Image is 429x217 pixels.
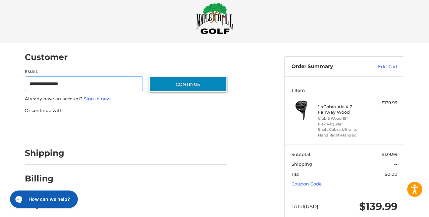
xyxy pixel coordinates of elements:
img: Maple Hill Golf [196,3,233,34]
iframe: Gorgias live chat messenger [7,188,80,210]
iframe: PayPal-venmo [137,120,187,132]
label: Email [25,69,143,75]
span: Total (USD) [291,203,318,210]
a: Coupon Code [291,181,322,186]
p: Or continue with [25,107,227,114]
h3: 1 Item [291,88,397,93]
h2: Customer [25,52,68,62]
span: $0.00 [385,171,397,177]
span: Tax [291,171,299,177]
h2: Shipping [25,148,64,158]
li: Club 5 Wood 19° [318,116,369,121]
h3: Order Summary [291,63,364,70]
div: $139.99 [371,100,397,106]
iframe: PayPal-paypal [23,120,73,132]
li: Flex Regular [318,121,369,127]
span: Subtotal [291,152,310,157]
p: Already have an account? [25,96,227,102]
li: Hand Right-Handed [318,132,369,138]
span: -- [394,161,397,167]
span: Shipping [291,161,312,167]
a: Edit Cart [364,63,397,70]
a: Sign in now [84,96,111,101]
button: Continue [149,76,227,92]
h4: 1 x Cobra Air-X 2 Fairway Wood [318,104,369,115]
li: Shaft Cobra Ultralite [318,127,369,132]
span: $139.99 [382,152,397,157]
h2: Billing [25,173,64,184]
iframe: PayPal-paylater [79,120,130,132]
iframe: Google Customer Reviews [374,199,429,217]
span: $139.99 [359,200,397,213]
